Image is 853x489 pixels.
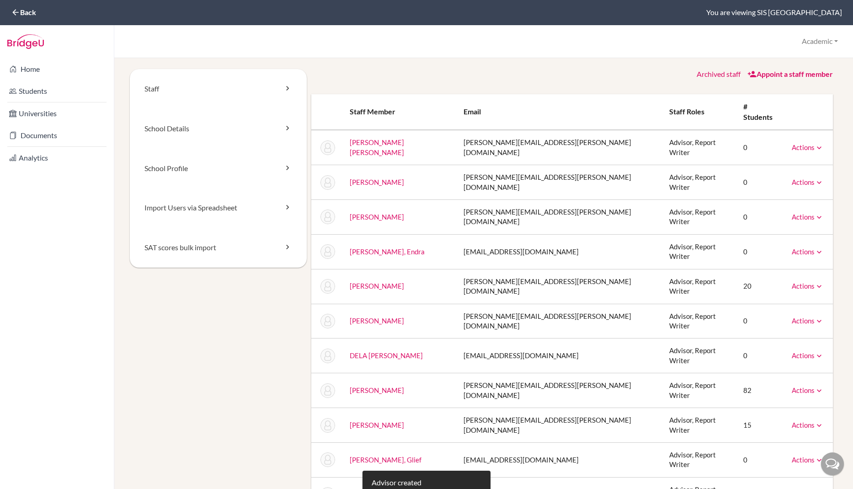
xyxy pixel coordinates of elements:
td: Advisor, Report Writer [662,269,736,304]
td: 0 [736,234,784,269]
td: [PERSON_NAME][EMAIL_ADDRESS][PERSON_NAME][DOMAIN_NAME] [456,165,662,200]
a: School Details [130,109,307,149]
a: [PERSON_NAME], Glief [350,456,421,464]
td: 82 [736,373,784,408]
a: Actions [792,247,824,256]
td: Advisor, Report Writer [662,130,736,165]
img: (Archived) Dave Blackburn [320,175,335,190]
a: [PERSON_NAME] [350,317,404,325]
a: [PERSON_NAME], Endra [350,247,425,256]
td: 0 [736,339,784,373]
td: [PERSON_NAME][EMAIL_ADDRESS][PERSON_NAME][DOMAIN_NAME] [456,304,662,339]
a: Actions [792,456,824,464]
td: [PERSON_NAME][EMAIL_ADDRESS][PERSON_NAME][DOMAIN_NAME] [456,373,662,408]
td: Advisor, Report Writer [662,304,736,339]
td: Advisor, Report Writer [662,339,736,373]
img: Glief Padillo [320,452,335,467]
img: (Archived) Robert Davis [320,314,335,328]
td: [EMAIL_ADDRESS][DOMAIN_NAME] [456,234,662,269]
td: [PERSON_NAME][EMAIL_ADDRESS][PERSON_NAME][DOMAIN_NAME] [456,130,662,165]
a: Actions [792,282,824,290]
a: [PERSON_NAME] [350,386,404,394]
a: Analytics [2,149,112,167]
div: Advisor created [372,478,421,488]
td: 0 [736,200,784,235]
img: (Archived) Dave Blackburn [320,210,335,224]
td: 0 [736,442,784,477]
a: SAT scores bulk import [130,228,307,268]
a: Appoint a staff member [747,70,833,78]
a: [PERSON_NAME] [350,213,404,221]
td: [PERSON_NAME][EMAIL_ADDRESS][PERSON_NAME][DOMAIN_NAME] [456,200,662,235]
img: (Archived) Lenard Murray [320,418,335,433]
a: DELA [PERSON_NAME] [350,351,423,360]
a: Documents [2,126,112,145]
a: Actions [792,351,824,360]
a: Actions [792,317,824,325]
a: Actions [792,421,824,429]
td: [EMAIL_ADDRESS][DOMAIN_NAME] [456,339,662,373]
div: You are viewing SIS [GEOGRAPHIC_DATA] [706,7,842,18]
th: Staff roles [662,94,736,130]
td: 20 [736,269,784,304]
img: (Archived) Endra Budi Utomo [320,244,335,259]
td: 0 [736,165,784,200]
th: Staff member [342,94,456,130]
td: 0 [736,130,784,165]
a: Staff [130,69,307,109]
a: Archived staff [697,70,741,78]
a: Actions [792,143,824,151]
a: Actions [792,178,824,186]
a: Import Users via Spreadsheet [130,188,307,228]
th: # students [736,94,784,130]
a: [PERSON_NAME] [350,178,404,186]
td: Advisor, Report Writer [662,408,736,443]
img: BENEDICT DELA CRUZ [320,349,335,363]
a: Actions [792,213,824,221]
td: Advisor, Report Writer [662,373,736,408]
img: Robert Davis [320,279,335,294]
img: Sammy Domingo [320,383,335,398]
td: [PERSON_NAME][EMAIL_ADDRESS][PERSON_NAME][DOMAIN_NAME] [456,269,662,304]
a: Universities [2,104,112,123]
th: Email [456,94,662,130]
td: [EMAIL_ADDRESS][DOMAIN_NAME] [456,442,662,477]
a: Actions [792,386,824,394]
img: MARY BERNADETH MEJARES [320,140,335,155]
a: Home [2,60,112,78]
td: Advisor, Report Writer [662,200,736,235]
a: Students [2,82,112,100]
a: [PERSON_NAME] [PERSON_NAME] [350,138,404,156]
td: Advisor, Report Writer [662,165,736,200]
img: Bridge-U [7,34,44,49]
a: [PERSON_NAME] [350,282,404,290]
td: Advisor, Report Writer [662,442,736,477]
a: [PERSON_NAME] [350,421,404,429]
td: 0 [736,304,784,339]
td: Advisor, Report Writer [662,234,736,269]
td: 15 [736,408,784,443]
a: School Profile [130,149,307,188]
button: Academic [798,33,842,50]
td: [PERSON_NAME][EMAIL_ADDRESS][PERSON_NAME][DOMAIN_NAME] [456,408,662,443]
a: Back [11,8,36,16]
